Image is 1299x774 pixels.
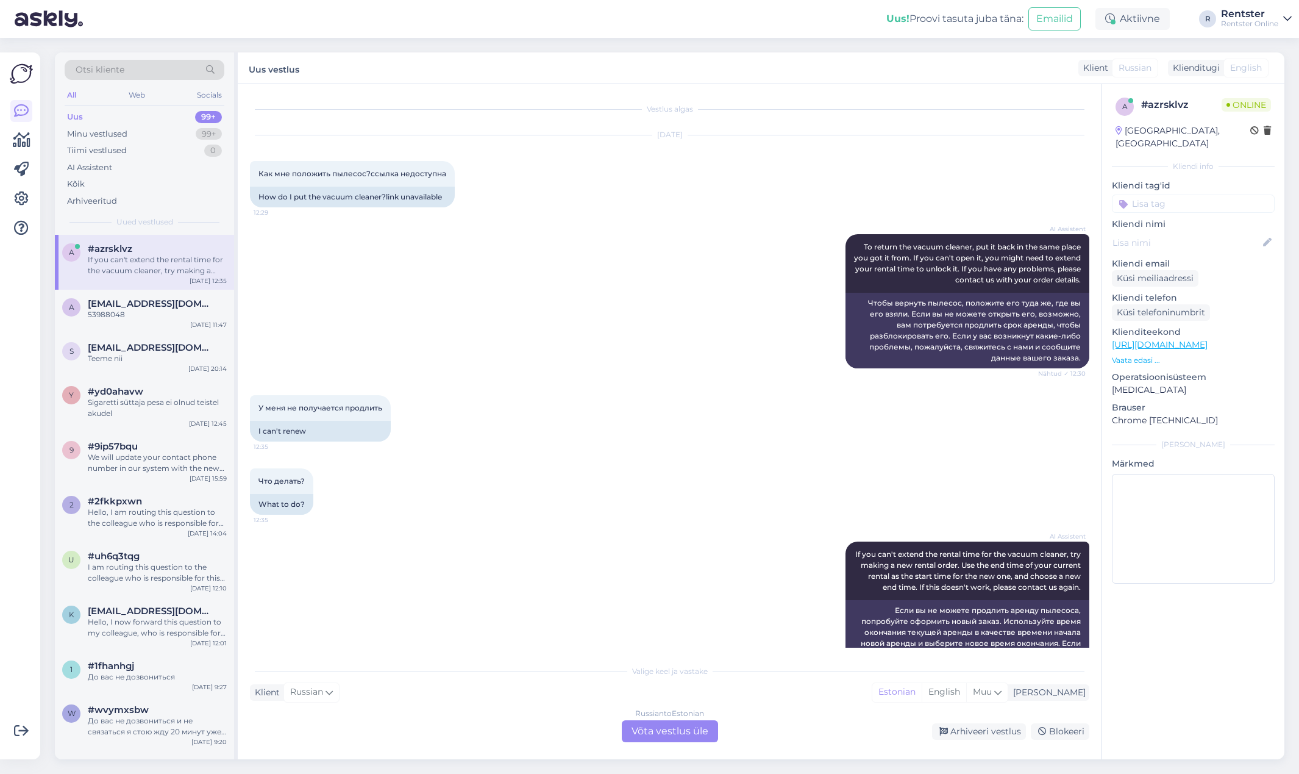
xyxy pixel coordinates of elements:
span: a [69,248,74,257]
span: 1 [70,665,73,674]
div: I am routing this question to the colleague who is responsible for this topic. The reply might ta... [88,562,227,584]
div: [GEOGRAPHIC_DATA], [GEOGRAPHIC_DATA] [1116,124,1250,150]
div: Küsi telefoninumbrit [1112,304,1210,321]
span: spiderdj137@gmail.com [88,342,215,353]
span: s [69,346,74,356]
span: 12:29 [254,208,299,217]
div: Web [126,87,148,103]
span: #azrsklvz [88,243,132,254]
div: До вас не дозвониться [88,672,227,683]
div: Valige keel ja vastake [250,666,1089,677]
span: argo.murk@gmail.com [88,298,215,309]
div: [PERSON_NAME] [1008,686,1086,699]
img: Askly Logo [10,62,33,85]
input: Lisa tag [1112,195,1275,213]
span: #wvymxsbw [88,704,149,715]
div: Hello, I now forward this question to my colleague, who is responsible for this. The reply will b... [88,617,227,639]
div: Tiimi vestlused [67,145,127,157]
div: Klienditugi [1168,62,1220,74]
div: [DATE] 20:14 [188,364,227,373]
span: Online [1222,98,1271,112]
div: Proovi tasuta juba täna: [886,12,1023,26]
div: [DATE] 9:27 [192,683,227,692]
div: Sigaretti süttaja pesa ei olnud teistel akudel [88,397,227,419]
div: Rentster [1221,9,1278,19]
span: y [69,390,74,400]
div: [DATE] [250,129,1089,140]
div: Klient [1078,62,1108,74]
div: [DATE] 11:47 [190,320,227,329]
span: У меня не получается продлить [258,403,382,412]
div: How do I put the vacuum cleaner?link unavailable [250,187,455,207]
span: 2 [69,500,74,509]
p: Operatsioonisüsteem [1112,371,1275,384]
span: AI Assistent [1040,224,1086,234]
div: Arhiveeri vestlus [932,723,1026,740]
span: Nähtud ✓ 12:30 [1038,369,1086,378]
div: Socials [194,87,224,103]
p: Kliendi email [1112,257,1275,270]
div: Klient [250,686,280,699]
span: #yd0ahavw [88,386,143,397]
a: [URL][DOMAIN_NAME] [1112,339,1208,350]
span: u [68,555,74,564]
p: [MEDICAL_DATA] [1112,384,1275,396]
div: Vestlus algas [250,104,1089,115]
div: [DATE] 12:35 [190,276,227,285]
label: Uus vestlus [249,60,299,76]
div: R [1199,10,1216,27]
div: [DATE] 9:20 [191,737,227,747]
div: [DATE] 12:10 [190,584,227,593]
p: Klienditeekond [1112,326,1275,339]
span: To return the vacuum cleaner, put it back in the same place you got it from. If you can't open it... [854,242,1083,284]
span: Muu [973,686,992,697]
span: #1fhanhgj [88,661,134,672]
p: Vaata edasi ... [1112,355,1275,366]
p: Märkmed [1112,457,1275,470]
span: English [1230,62,1262,74]
span: Что делать? [258,476,305,486]
span: 9 [69,445,74,454]
p: Brauser [1112,401,1275,414]
span: Как мне положить пылесос?ссылка недоступна [258,169,446,178]
div: [DATE] 12:01 [190,639,227,648]
span: #9ip57bqu [88,441,138,452]
div: Kõik [67,178,85,190]
div: 53988048 [88,309,227,320]
span: 12:35 [254,442,299,451]
div: [DATE] 14:04 [188,529,227,538]
p: Kliendi telefon [1112,292,1275,304]
div: AI Assistent [67,162,112,174]
button: Emailid [1028,7,1081,30]
div: Чтобы вернуть пылесос, положите его туда же, где вы его взяли. Если вы не можете открыть его, воз... [845,293,1089,368]
div: If you can't extend the rental time for the vacuum cleaner, try making a new rental order. Use th... [88,254,227,276]
div: Kliendi info [1112,161,1275,172]
div: 99+ [195,111,222,123]
div: What to do? [250,494,313,515]
div: Aktiivne [1095,8,1170,30]
span: Russian [290,686,323,699]
div: # azrsklvz [1141,98,1222,112]
div: Arhiveeritud [67,195,117,207]
span: #2fkkpxwn [88,496,142,507]
span: k [69,610,74,619]
p: Chrome [TECHNICAL_ID] [1112,414,1275,427]
a: RentsterRentster Online [1221,9,1292,29]
div: Küsi meiliaadressi [1112,270,1198,287]
span: a [1122,102,1128,111]
div: We will update your contact phone number in our system with the new one you provided. If you have... [88,452,227,474]
div: Võta vestlus üle [622,720,718,742]
div: [PERSON_NAME] [1112,439,1275,450]
span: karlrapla@gmail.com [88,606,215,617]
p: Kliendi nimi [1112,218,1275,231]
span: w [68,709,76,718]
b: Uus! [886,13,909,24]
div: Estonian [872,683,922,701]
div: Rentster Online [1221,19,1278,29]
div: До вас не дозвониться и не связаться я стою жду 20 минут уже по адресу [STREET_ADDRESS] [88,715,227,737]
span: Otsi kliente [76,63,124,76]
div: Minu vestlused [67,128,127,140]
div: [DATE] 12:45 [189,419,227,428]
div: Hello, I am routing this question to the colleague who is responsible for this topic. The reply m... [88,507,227,529]
p: Kliendi tag'id [1112,179,1275,192]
